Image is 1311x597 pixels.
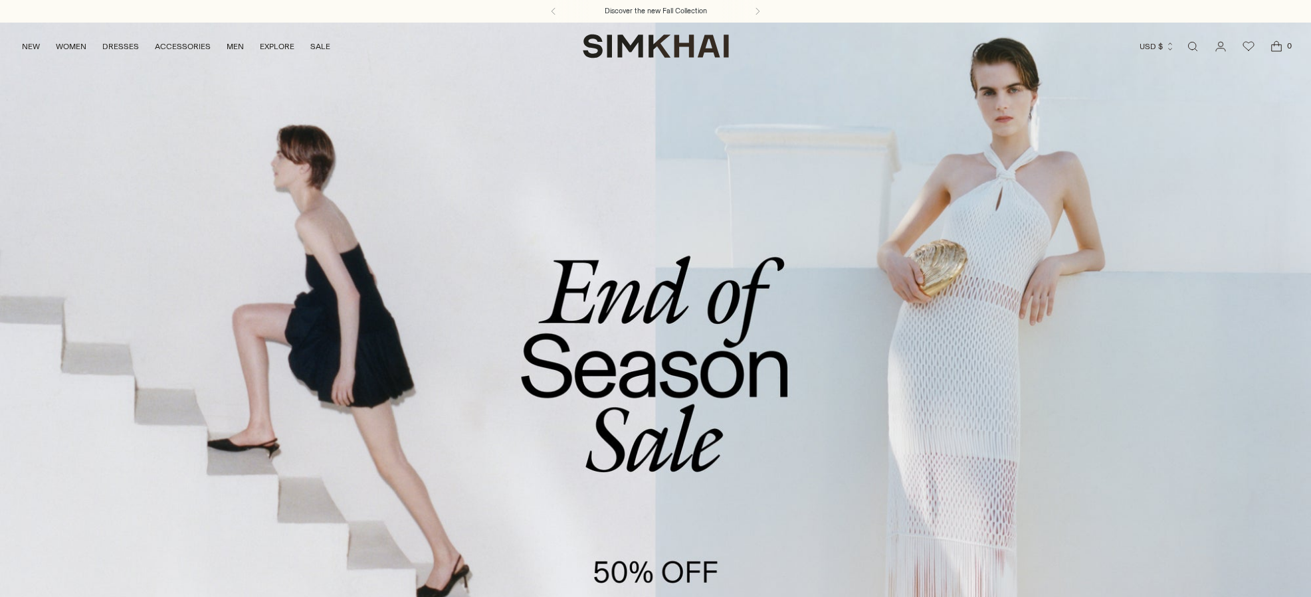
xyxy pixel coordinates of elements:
[310,32,330,61] a: SALE
[1207,33,1234,60] a: Go to the account page
[1179,33,1206,60] a: Open search modal
[1235,33,1262,60] a: Wishlist
[583,33,729,59] a: SIMKHAI
[102,32,139,61] a: DRESSES
[22,32,40,61] a: NEW
[1283,40,1295,52] span: 0
[1263,33,1290,60] a: Open cart modal
[227,32,244,61] a: MEN
[56,32,86,61] a: WOMEN
[1140,32,1175,61] button: USD $
[260,32,294,61] a: EXPLORE
[155,32,211,61] a: ACCESSORIES
[605,6,707,17] a: Discover the new Fall Collection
